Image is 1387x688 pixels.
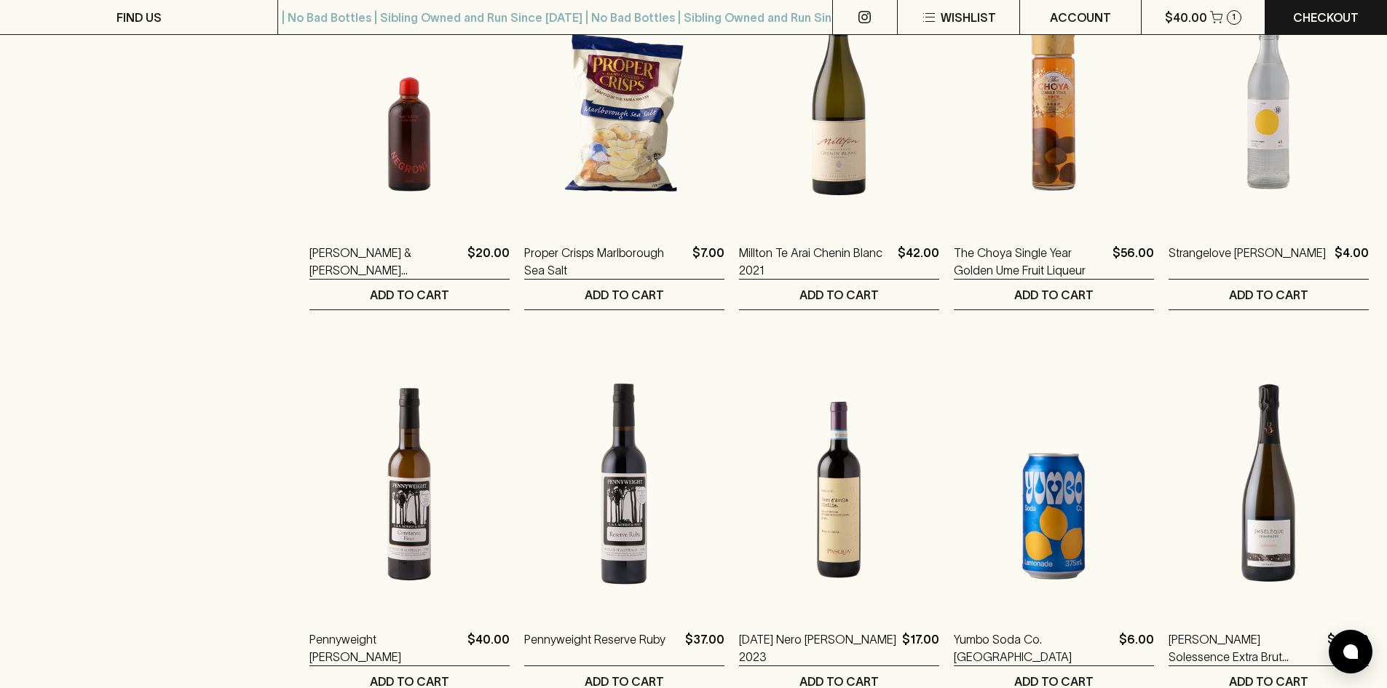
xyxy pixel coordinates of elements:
a: Pennyweight Reserve Ruby [524,630,665,665]
p: ADD TO CART [799,286,879,304]
a: [PERSON_NAME] & [PERSON_NAME] [PERSON_NAME] Cocktail [309,244,462,279]
button: ADD TO CART [1169,280,1369,309]
a: Proper Crisps Marlborough Sea Salt [524,244,687,279]
p: Wishlist [941,9,996,26]
p: ADD TO CART [585,286,664,304]
img: bubble-icon [1343,644,1358,659]
img: Yumbo Soda Co. Lemonade [954,354,1154,609]
p: ADD TO CART [370,286,449,304]
img: Pennyweight Reserve Ruby [524,354,724,609]
a: [DATE] Nero [PERSON_NAME] 2023 [739,630,896,665]
p: $4.00 [1335,244,1369,279]
p: ADD TO CART [1229,286,1308,304]
p: $56.00 [1113,244,1154,279]
button: ADD TO CART [524,280,724,309]
a: Pennyweight [PERSON_NAME] [309,630,462,665]
p: ACCOUNT [1050,9,1111,26]
img: Pasqua Nero d'Avola 2023 [739,354,939,609]
button: ADD TO CART [309,280,510,309]
p: ADD TO CART [1014,286,1094,304]
a: [PERSON_NAME] Solessence Extra Brut Champagne NV [1169,630,1321,665]
p: FIND US [116,9,162,26]
p: $20.00 [467,244,510,279]
p: Checkout [1293,9,1359,26]
img: Jean Marc Sélèque Solessence Extra Brut Champagne NV [1169,354,1369,609]
p: $6.00 [1119,630,1154,665]
a: The Choya Single Year Golden Ume Fruit Liqueur [954,244,1107,279]
p: $7.00 [692,244,724,279]
a: Yumbo Soda Co. [GEOGRAPHIC_DATA] [954,630,1113,665]
a: Millton Te Arai Chenin Blanc 2021 [739,244,892,279]
img: Pennyweight Constance Fino [309,354,510,609]
button: ADD TO CART [739,280,939,309]
p: $17.00 [902,630,939,665]
button: ADD TO CART [954,280,1154,309]
p: $40.00 [1165,9,1207,26]
a: Strangelove [PERSON_NAME] [1169,244,1326,279]
p: $37.00 [685,630,724,665]
p: $40.00 [467,630,510,665]
p: $42.00 [898,244,939,279]
p: 1 [1232,13,1236,21]
p: $98.00 [1327,630,1369,665]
